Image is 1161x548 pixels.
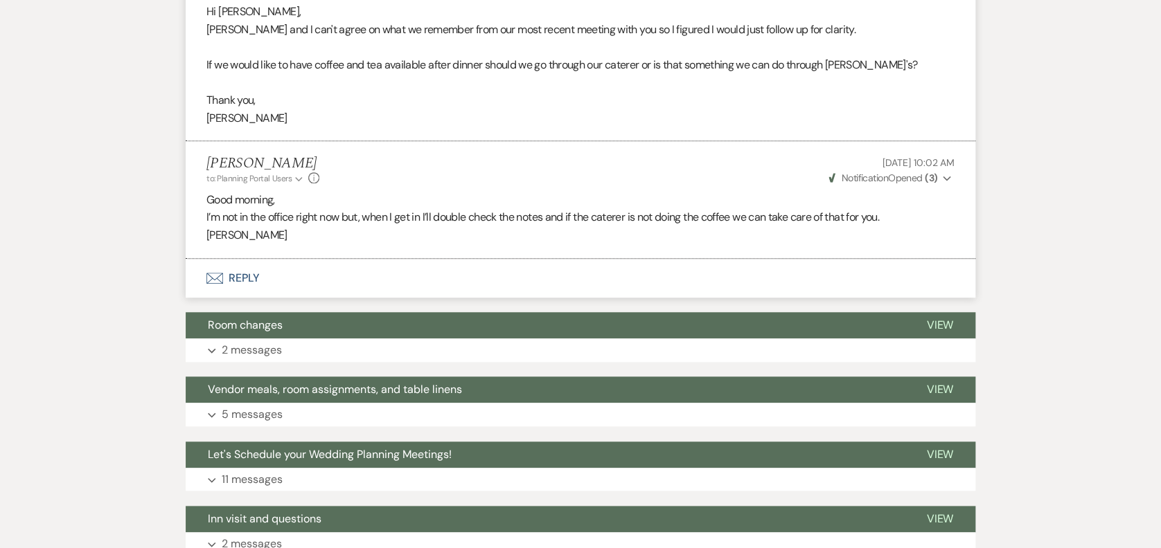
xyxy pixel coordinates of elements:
p: Thank you, [206,91,955,109]
span: Opened [828,172,937,184]
button: View [904,376,975,403]
span: Let's Schedule your Wedding Planning Meetings! [208,447,452,462]
p: Hi [PERSON_NAME], [206,3,955,21]
button: 5 messages [186,403,975,426]
button: Let's Schedule your Wedding Planning Meetings! [186,441,904,468]
button: Vendor meals, room assignments, and table linens [186,376,904,403]
p: [PERSON_NAME] and I can't agree on what we remember from our most recent meeting with you so I fi... [206,21,955,39]
button: 2 messages [186,338,975,362]
p: I’m not in the office right now but, when I get in I’ll double check the notes and if the caterer... [206,208,955,226]
button: Room changes [186,312,904,338]
h5: [PERSON_NAME] [206,155,319,172]
button: View [904,506,975,532]
p: 5 messages [222,405,283,423]
p: [PERSON_NAME] [206,226,955,244]
span: to: Planning Portal Users [206,173,292,184]
button: View [904,312,975,338]
span: View [926,511,953,526]
span: Room changes [208,318,283,332]
p: 11 messages [222,471,283,488]
span: Notification [841,172,887,184]
button: 11 messages [186,468,975,491]
button: Reply [186,259,975,298]
span: [DATE] 10:02 AM [883,156,955,169]
p: Good morning, [206,191,955,209]
span: Inn visit and questions [208,511,321,526]
span: View [926,318,953,332]
button: View [904,441,975,468]
button: Inn visit and questions [186,506,904,532]
button: to: Planning Portal Users [206,172,305,185]
strong: ( 3 ) [925,172,937,184]
span: Vendor meals, room assignments, and table linens [208,382,462,396]
p: [PERSON_NAME] [206,109,955,127]
p: If we would like to have coffee and tea available after dinner should we go through our caterer o... [206,56,955,74]
p: 2 messages [222,341,282,359]
span: View [926,447,953,462]
span: View [926,382,953,396]
button: NotificationOpened (3) [826,171,955,185]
